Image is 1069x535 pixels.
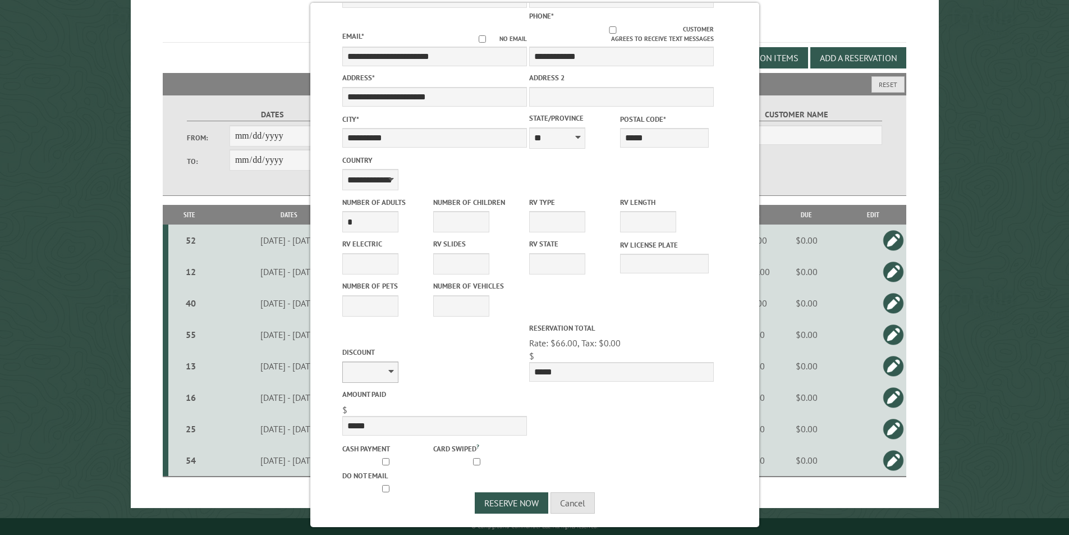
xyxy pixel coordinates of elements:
input: Customer agrees to receive text messages [542,26,683,34]
div: [DATE] - [DATE] [212,329,365,340]
label: From: [187,132,230,143]
a: ? [476,442,479,450]
label: Number of Vehicles [433,281,522,291]
h1: Reservations [163,12,907,43]
td: $0.00 [774,445,839,477]
div: 13 [173,360,209,372]
div: [DATE] - [DATE] [212,235,365,246]
div: [DATE] - [DATE] [212,392,365,403]
label: RV Type [529,197,618,208]
label: Cash payment [342,443,431,454]
label: City [342,114,527,125]
th: Edit [839,205,907,225]
label: RV State [529,239,618,249]
label: RV Length [620,197,709,208]
label: To: [187,156,230,167]
td: $0.00 [774,382,839,413]
label: Number of Adults [342,197,431,208]
td: $0.00 [774,225,839,256]
h2: Filters [163,73,907,94]
small: © Campground Commander LLC. All rights reserved. [471,523,598,530]
div: 16 [173,392,209,403]
div: [DATE] - [DATE] [212,298,365,309]
button: Add a Reservation [810,47,906,68]
div: [DATE] - [DATE] [212,455,365,466]
td: $0.00 [774,413,839,445]
input: No email [465,35,499,43]
label: State/Province [529,113,618,124]
label: Address [342,72,527,83]
div: [DATE] - [DATE] [212,423,365,435]
label: RV License Plate [620,240,709,250]
label: Address 2 [529,72,714,83]
div: 25 [173,423,209,435]
button: Reserve Now [475,492,548,514]
label: Number of Pets [342,281,431,291]
label: Reservation Total [529,323,714,333]
div: [DATE] - [DATE] [212,360,365,372]
td: $0.00 [774,256,839,287]
div: 40 [173,298,209,309]
span: $ [529,350,534,362]
label: Dates [187,108,358,121]
span: Rate: $66.00, Tax: $0.00 [529,337,621,349]
label: Number of Children [433,197,522,208]
label: Country [342,155,527,166]
label: Amount paid [342,389,527,400]
div: 54 [173,455,209,466]
label: Customer Name [711,108,882,121]
div: 55 [173,329,209,340]
label: Card swiped [433,442,522,454]
div: [DATE] - [DATE] [212,266,365,277]
label: Do not email [342,470,431,481]
div: 12 [173,266,209,277]
div: 52 [173,235,209,246]
button: Reset [871,76,905,93]
label: Email [342,31,364,41]
label: Customer agrees to receive text messages [529,25,714,44]
td: $0.00 [774,287,839,319]
label: No email [465,34,527,44]
label: RV Slides [433,239,522,249]
td: $0.00 [774,319,839,350]
label: Phone [529,11,554,21]
label: RV Electric [342,239,431,249]
th: Site [168,205,210,225]
span: $ [342,404,347,415]
td: $0.00 [774,350,839,382]
label: Discount [342,347,527,358]
button: Cancel [550,492,595,514]
th: Dates [210,205,368,225]
th: Due [774,205,839,225]
button: Edit Add-on Items [712,47,808,68]
label: Postal Code [620,114,709,125]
